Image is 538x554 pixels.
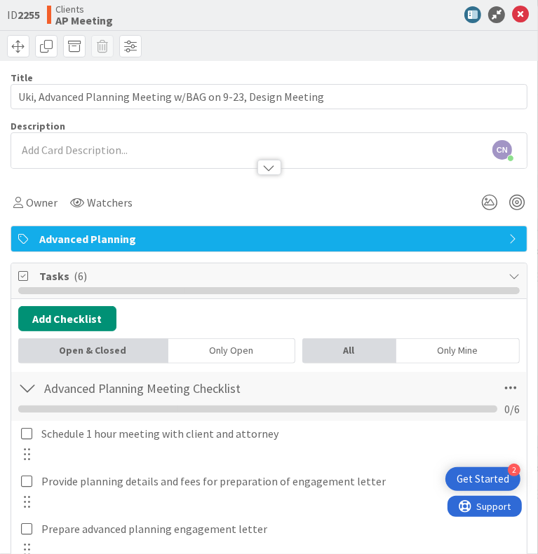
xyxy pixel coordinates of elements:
span: Clients [55,4,113,15]
span: 0 / 6 [504,401,520,417]
p: Provide planning details and fees for preparation of engagement letter [41,473,517,490]
span: Watchers [87,194,133,211]
div: Only Open [168,338,295,363]
div: Get Started [457,472,509,486]
div: 2 [508,464,520,476]
span: ID [7,6,40,23]
button: Add Checklist [18,306,116,331]
span: Support [29,2,64,19]
span: Tasks [39,268,502,284]
div: Open & Closed [18,338,168,363]
label: Title [11,71,33,84]
input: Add Checklist... [39,375,350,401]
div: Open Get Started checklist, remaining modules: 2 [445,467,520,491]
span: Description [11,120,65,132]
p: Schedule 1 hour meeting with client and attorney [41,426,517,442]
span: ( 6 ) [74,269,87,283]
b: AP Meeting [55,15,113,26]
div: All [302,338,396,363]
b: 2255 [18,8,40,22]
div: Only Mine [396,338,520,363]
span: Advanced Planning [39,230,502,247]
input: type card name here... [11,84,527,109]
span: CN [492,140,512,160]
span: Owner [26,194,58,211]
p: Prepare advanced planning engagement letter [41,521,517,537]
